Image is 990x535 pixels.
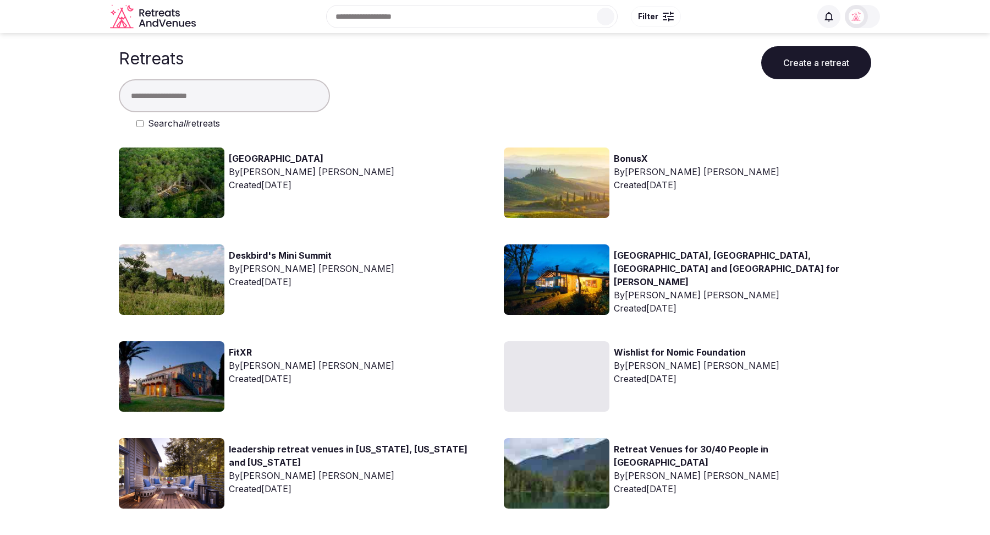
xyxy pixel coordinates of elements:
[119,244,224,315] img: Top retreat image for the retreat: Deskbird's Mini Summit
[110,4,198,29] svg: Retreats and Venues company logo
[614,152,648,165] a: BonusX
[504,244,609,315] img: Top retreat image for the retreat: Costa Rica, Mexico, Bali and Italy for Josh Kramer
[614,443,862,469] a: Retreat Venues for 30/40 People in [GEOGRAPHIC_DATA]
[614,372,779,385] div: Created [DATE]
[614,469,871,482] div: By [PERSON_NAME] [PERSON_NAME]
[638,11,658,22] span: Filter
[614,302,871,315] div: Created [DATE]
[614,165,779,178] div: By [PERSON_NAME] [PERSON_NAME]
[229,178,394,192] div: Created [DATE]
[229,359,394,372] div: By [PERSON_NAME] [PERSON_NAME]
[504,438,609,509] img: Top retreat image for the retreat: Retreat Venues for 30/40 People in British Columbia
[229,275,394,288] div: Created [DATE]
[761,46,871,79] button: Create a retreat
[614,346,746,359] a: Wishlist for Nomic Foundation
[229,482,486,495] div: Created [DATE]
[119,148,224,218] img: Top retreat image for the retreat: Turkey
[614,178,779,192] div: Created [DATE]
[229,165,394,178] div: By [PERSON_NAME] [PERSON_NAME]
[614,359,779,372] div: By [PERSON_NAME] [PERSON_NAME]
[110,4,198,29] a: Visit the homepage
[229,346,252,359] a: FitXR
[229,152,323,165] a: [GEOGRAPHIC_DATA]
[119,438,224,509] img: Top retreat image for the retreat: leadership retreat venues in California, Hawaii and Colorado
[614,288,871,302] div: By [PERSON_NAME] [PERSON_NAME]
[148,117,220,130] label: Search retreats
[229,469,486,482] div: By [PERSON_NAME] [PERSON_NAME]
[849,9,864,24] img: Matt Grant Oakes
[178,118,188,129] em: all
[229,372,394,385] div: Created [DATE]
[614,249,862,288] a: [GEOGRAPHIC_DATA], [GEOGRAPHIC_DATA], [GEOGRAPHIC_DATA] and [GEOGRAPHIC_DATA] for [PERSON_NAME]
[614,482,871,495] div: Created [DATE]
[631,6,681,27] button: Filter
[119,341,224,412] img: Top retreat image for the retreat: FitXR
[504,148,609,218] img: Top retreat image for the retreat: BonusX
[229,443,477,469] a: leadership retreat venues in [US_STATE], [US_STATE] and [US_STATE]
[229,249,332,262] a: Deskbird's Mini Summit
[229,262,394,275] div: By [PERSON_NAME] [PERSON_NAME]
[119,48,184,68] h1: Retreats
